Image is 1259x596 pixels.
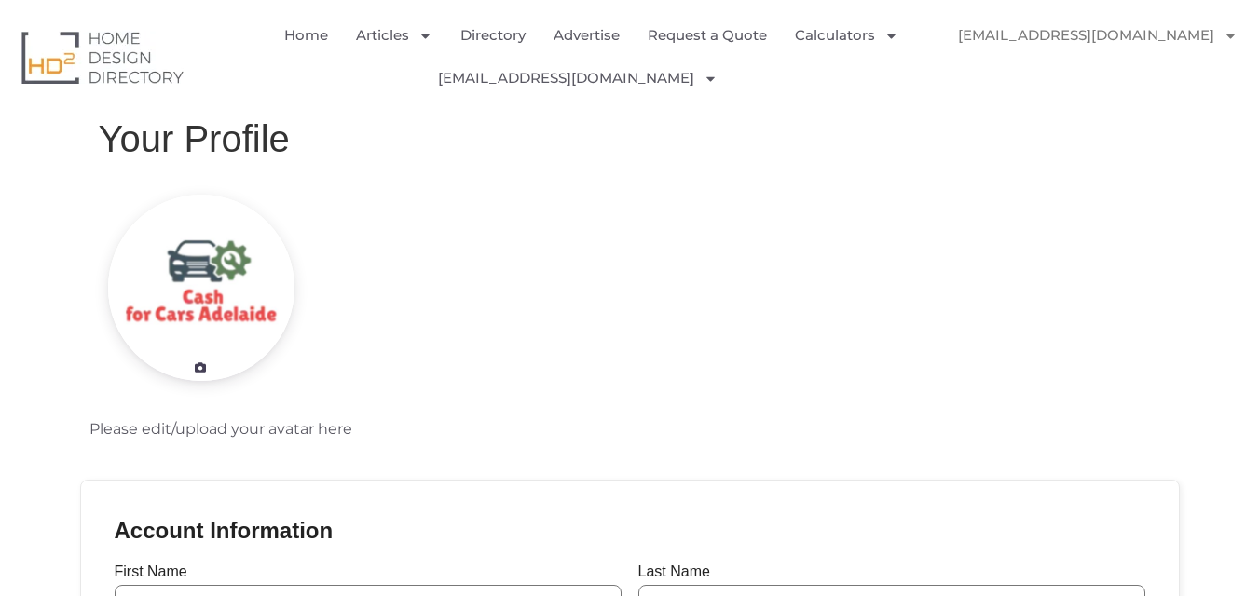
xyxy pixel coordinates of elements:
[648,14,767,57] a: Request a Quote
[99,116,1161,161] h1: Your Profile
[638,564,1145,579] label: Last Name
[115,514,334,548] h2: Account Information
[438,57,718,100] a: [EMAIL_ADDRESS][DOMAIN_NAME]
[460,14,526,57] a: Directory
[89,418,352,440] p: Please edit/upload your avatar here
[284,14,328,57] a: Home
[115,564,622,579] label: First Name
[939,14,1256,57] a: [EMAIL_ADDRESS][DOMAIN_NAME]
[356,14,432,57] a: Articles
[257,14,939,100] nav: Menu
[795,14,898,57] a: Calculators
[939,14,1245,99] nav: Menu
[554,14,620,57] a: Advertise
[732,57,773,99] img: Cash For Cars Adelaide
[939,57,981,99] img: Cash For Cars Adelaide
